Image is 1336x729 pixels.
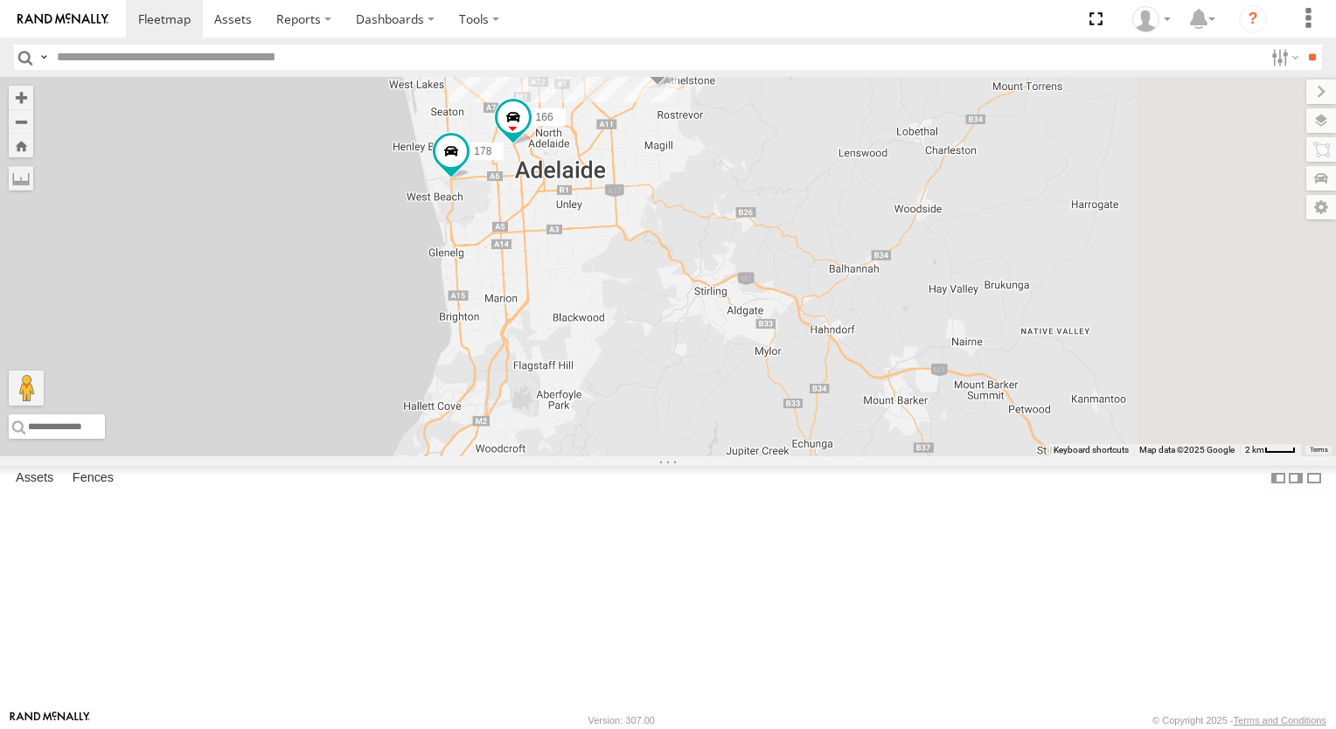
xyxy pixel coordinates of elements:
button: Drag Pegman onto the map to open Street View [9,371,44,406]
span: 166 [536,111,553,123]
span: 178 [474,145,491,157]
label: Assets [7,466,62,490]
label: Fences [64,466,122,490]
i: ? [1239,5,1267,33]
button: Keyboard shortcuts [1054,444,1129,456]
div: Kellie Roberts [1126,6,1177,32]
label: Dock Summary Table to the Right [1287,466,1305,491]
label: Search Query [37,45,51,70]
div: Version: 307.00 [588,715,655,726]
button: Zoom out [9,109,33,134]
a: Terms (opens in new tab) [1310,447,1328,454]
span: Map data ©2025 Google [1139,445,1235,455]
div: © Copyright 2025 - [1152,715,1326,726]
label: Hide Summary Table [1305,466,1323,491]
a: Visit our Website [10,712,90,729]
img: rand-logo.svg [17,13,108,25]
label: Map Settings [1306,195,1336,219]
button: Map Scale: 2 km per 32 pixels [1240,444,1301,456]
button: Zoom in [9,86,33,109]
button: Zoom Home [9,134,33,157]
label: Dock Summary Table to the Left [1270,466,1287,491]
label: Measure [9,166,33,191]
label: Search Filter Options [1264,45,1302,70]
a: Terms and Conditions [1234,715,1326,726]
span: 2 km [1245,445,1264,455]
